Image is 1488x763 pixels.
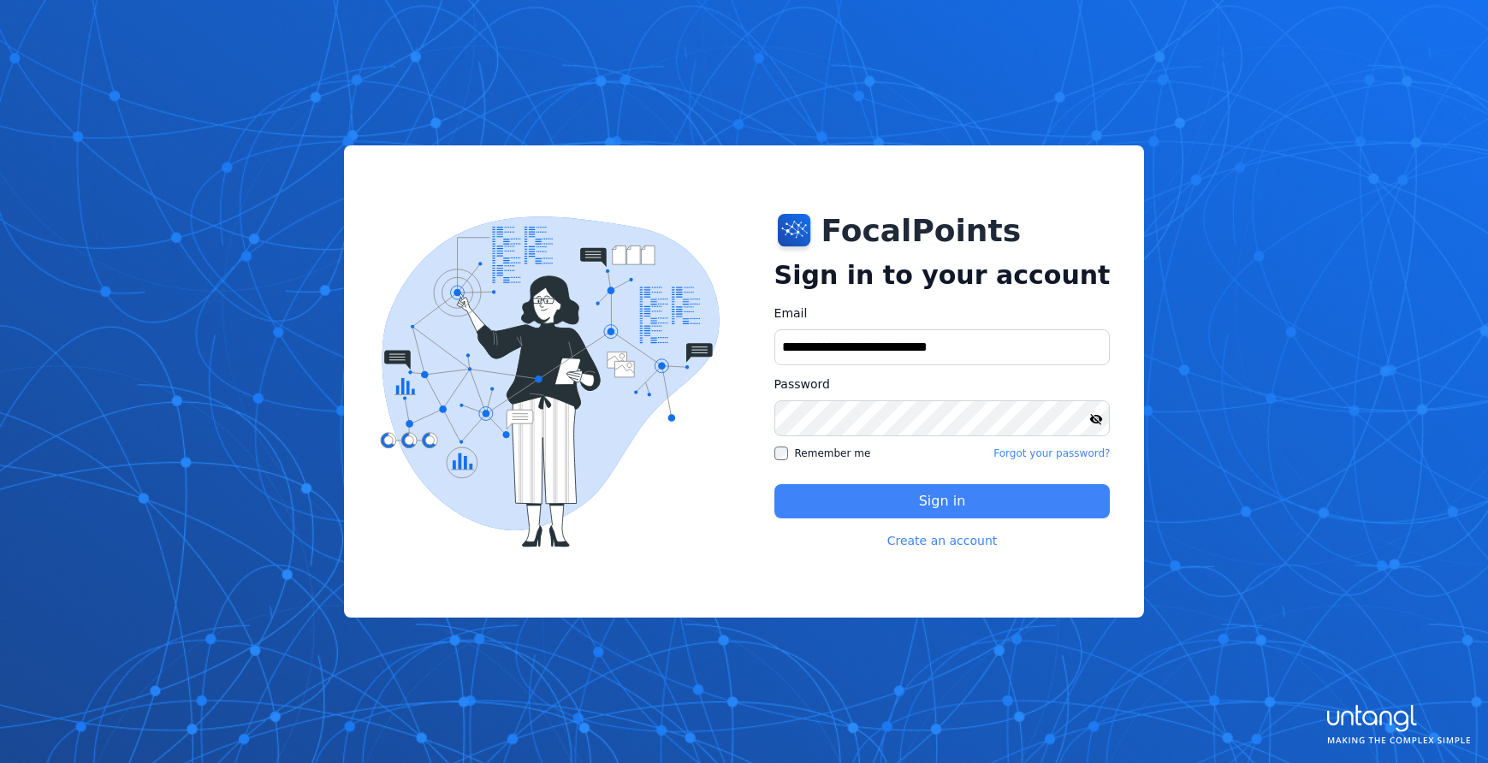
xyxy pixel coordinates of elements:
[774,305,1111,322] label: Email
[774,447,788,460] input: Remember me
[821,214,1022,248] h1: FocalPoints
[774,260,1111,291] h2: Sign in to your account
[774,447,871,460] label: Remember me
[774,376,1111,393] label: Password
[887,532,998,549] a: Create an account
[774,484,1111,518] button: Sign in
[993,447,1110,460] a: Forgot your password?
